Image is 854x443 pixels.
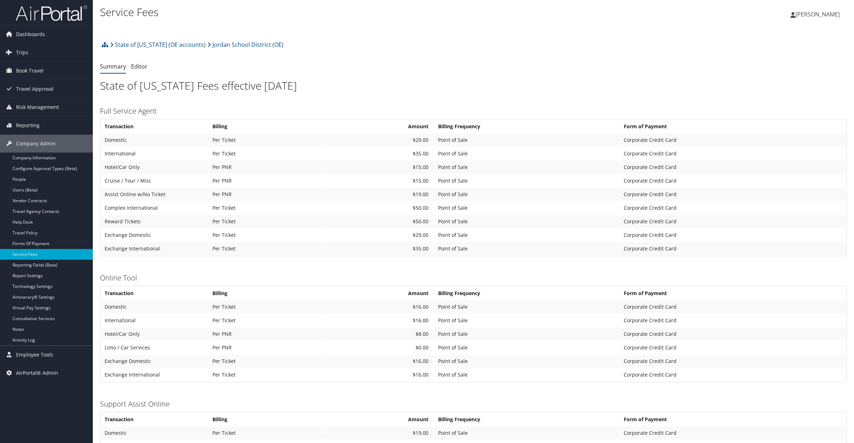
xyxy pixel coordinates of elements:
[101,328,208,340] td: Hotel/Car Only
[209,328,323,340] td: Per PNR
[324,242,434,255] td: $35.00
[101,242,208,255] td: Exchange International
[434,287,620,300] th: Billing Frequency
[209,413,323,426] th: Billing
[209,300,323,313] td: Per Ticket
[101,341,208,354] td: Limo / Car Services
[209,242,323,255] td: Per Ticket
[620,229,846,242] td: Corporate Credit Card
[324,174,434,187] td: $15.00
[101,314,208,327] td: International
[100,5,598,20] h1: Service Fees
[16,62,44,80] span: Book Travel
[101,147,208,160] td: International
[324,287,434,300] th: Amount
[209,368,323,381] td: Per Ticket
[434,229,620,242] td: Point of Sale
[620,355,846,368] td: Corporate Credit Card
[324,215,434,228] td: $50.00
[434,201,620,214] td: Point of Sale
[209,147,323,160] td: Per Ticket
[434,314,620,327] td: Point of Sale
[100,78,847,93] h1: State of [US_STATE] Fees effective [DATE]
[324,229,434,242] td: $29.00
[324,368,434,381] td: $16.00
[207,38,283,52] a: Jordan School District (OE)
[434,368,620,381] td: Point of Sale
[209,161,323,174] td: Per PNR
[620,215,846,228] td: Corporate Credit Card
[16,25,45,43] span: Dashboards
[209,120,323,133] th: Billing
[790,4,847,25] a: [PERSON_NAME]
[131,63,147,70] a: Editor
[434,427,620,439] td: Point of Sale
[101,161,208,174] td: Hotel/Car Only
[620,413,846,426] th: Form of Payment
[101,201,208,214] td: Complex International
[620,201,846,214] td: Corporate Credit Card
[101,120,208,133] th: Transaction
[16,5,87,21] img: airportal-logo.png
[16,44,28,61] span: Trips
[324,147,434,160] td: $35.00
[101,174,208,187] td: Cruise / Tour / Misc
[324,120,434,133] th: Amount
[101,134,208,146] td: Domestic
[101,413,208,426] th: Transaction
[434,413,620,426] th: Billing Frequency
[101,300,208,313] td: Domestic
[434,161,620,174] td: Point of Sale
[434,215,620,228] td: Point of Sale
[434,300,620,313] td: Point of Sale
[100,273,847,283] h3: Online Tool
[324,328,434,340] td: $8.00
[209,229,323,242] td: Per Ticket
[324,413,434,426] th: Amount
[16,98,59,116] span: Risk Management
[324,134,434,146] td: $29.00
[101,188,208,201] td: Assist Online w/No Ticket
[324,201,434,214] td: $50.00
[434,355,620,368] td: Point of Sale
[324,427,434,439] td: $19.00
[16,80,54,98] span: Travel Approval
[324,188,434,201] td: $19.00
[620,341,846,354] td: Corporate Credit Card
[620,314,846,327] td: Corporate Credit Card
[620,134,846,146] td: Corporate Credit Card
[101,368,208,381] td: Exchange International
[434,134,620,146] td: Point of Sale
[324,341,434,354] td: $0.00
[16,346,53,364] span: Employee Tools
[434,174,620,187] td: Point of Sale
[16,364,58,382] span: AirPortal® Admin
[620,174,846,187] td: Corporate Credit Card
[209,134,323,146] td: Per Ticket
[434,120,620,133] th: Billing Frequency
[620,161,846,174] td: Corporate Credit Card
[209,287,323,300] th: Billing
[434,341,620,354] td: Point of Sale
[100,63,126,70] a: Summary
[209,201,323,214] td: Per Ticket
[101,355,208,368] td: Exchange Domestic
[434,147,620,160] td: Point of Sale
[209,427,323,439] td: Per Ticket
[100,399,847,409] h3: Support Assist Online
[620,242,846,255] td: Corporate Credit Card
[620,147,846,160] td: Corporate Credit Card
[209,215,323,228] td: Per Ticket
[101,229,208,242] td: Exchange Domestic
[16,135,56,153] span: Company Admin
[434,188,620,201] td: Point of Sale
[620,368,846,381] td: Corporate Credit Card
[110,38,206,52] a: State of [US_STATE] (OE accounts)
[795,10,840,18] span: [PERSON_NAME]
[100,106,847,116] h3: Full Service Agent
[209,341,323,354] td: Per PNR
[324,300,434,313] td: $16.00
[434,328,620,340] td: Point of Sale
[209,314,323,327] td: Per Ticket
[434,242,620,255] td: Point of Sale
